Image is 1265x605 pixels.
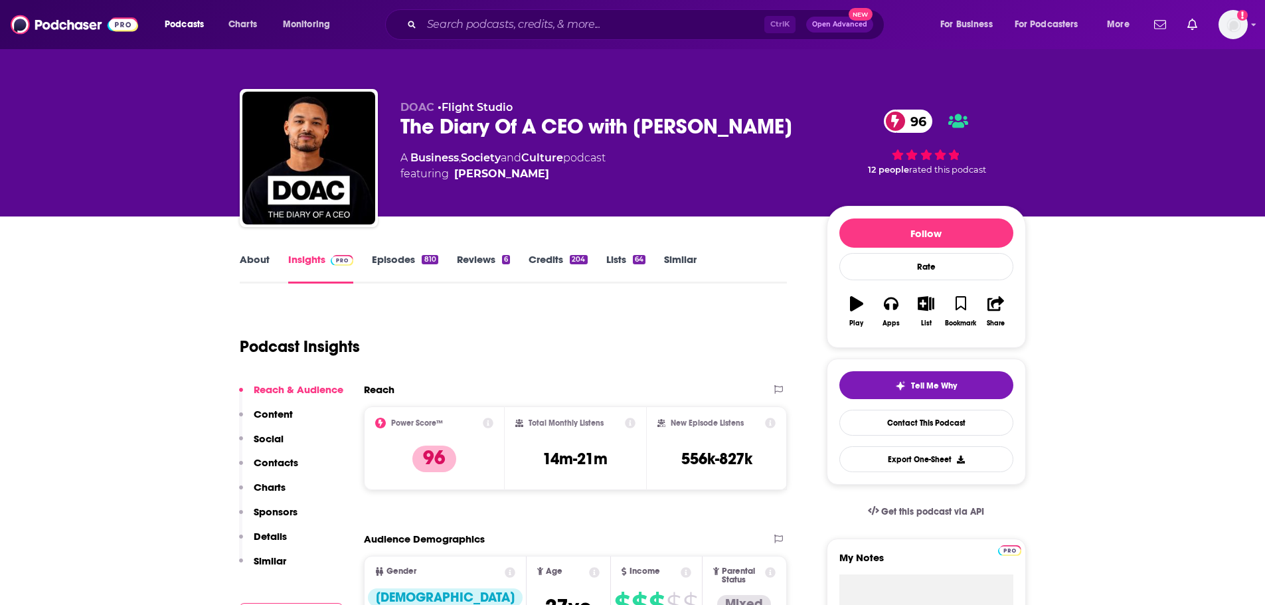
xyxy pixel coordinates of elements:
img: Podchaser Pro [998,545,1021,556]
img: tell me why sparkle [895,381,906,391]
button: Details [239,530,287,555]
a: Episodes810 [372,253,438,284]
h1: Podcast Insights [240,337,360,357]
p: Contacts [254,456,298,469]
button: Apps [874,288,908,335]
div: Play [849,319,863,327]
span: DOAC [400,101,434,114]
a: Lists64 [606,253,645,284]
h3: 556k-827k [681,449,752,469]
div: 96 12 peoplerated this podcast [827,101,1026,183]
a: Contact This Podcast [839,410,1013,436]
p: Details [254,530,287,543]
span: Monitoring [283,15,330,34]
div: List [921,319,932,327]
p: Similar [254,555,286,567]
span: For Podcasters [1015,15,1078,34]
button: Social [239,432,284,457]
button: Bookmark [944,288,978,335]
span: and [501,151,521,164]
a: Society [461,151,501,164]
button: open menu [1098,14,1146,35]
p: Reach & Audience [254,383,343,396]
div: Apps [883,319,900,327]
button: open menu [931,14,1009,35]
button: Open AdvancedNew [806,17,873,33]
button: Similar [239,555,286,579]
a: Business [410,151,459,164]
div: 64 [633,255,645,264]
span: Gender [386,567,416,576]
span: Open Advanced [812,21,867,28]
p: Social [254,432,284,445]
button: Play [839,288,874,335]
span: featuring [400,166,606,182]
a: InsightsPodchaser Pro [288,253,354,284]
svg: Add a profile image [1237,10,1248,21]
span: Charts [228,15,257,34]
a: Reviews6 [457,253,510,284]
div: 6 [502,255,510,264]
a: Get this podcast via API [857,495,995,528]
span: , [459,151,461,164]
span: Ctrl K [764,16,796,33]
a: Pro website [998,543,1021,556]
a: Charts [220,14,265,35]
p: Content [254,408,293,420]
p: Charts [254,481,286,493]
h2: Audience Demographics [364,533,485,545]
span: Parental Status [722,567,763,584]
button: Export One-Sheet [839,446,1013,472]
span: • [438,101,513,114]
button: Show profile menu [1219,10,1248,39]
div: Share [987,319,1005,327]
button: open menu [274,14,347,35]
h3: 14m-21m [543,449,608,469]
input: Search podcasts, credits, & more... [422,14,764,35]
a: Culture [521,151,563,164]
img: Podchaser Pro [331,255,354,266]
label: My Notes [839,551,1013,574]
span: Get this podcast via API [881,506,984,517]
a: 96 [884,110,933,133]
button: Contacts [239,456,298,481]
span: More [1107,15,1130,34]
img: User Profile [1219,10,1248,39]
a: Show notifications dropdown [1182,13,1203,36]
a: Similar [664,253,697,284]
span: Tell Me Why [911,381,957,391]
span: 96 [897,110,933,133]
img: Podchaser - Follow, Share and Rate Podcasts [11,12,138,37]
a: Flight Studio [442,101,513,114]
img: The Diary Of A CEO with Steven Bartlett [242,92,375,224]
div: A podcast [400,150,606,182]
button: Follow [839,218,1013,248]
span: Logged in as rgertner [1219,10,1248,39]
span: Age [546,567,562,576]
a: About [240,253,270,284]
h2: Reach [364,383,394,396]
button: Share [978,288,1013,335]
h2: New Episode Listens [671,418,744,428]
button: Sponsors [239,505,297,530]
button: open menu [155,14,221,35]
button: Content [239,408,293,432]
span: Podcasts [165,15,204,34]
div: Search podcasts, credits, & more... [398,9,897,40]
button: open menu [1006,14,1098,35]
p: Sponsors [254,505,297,518]
a: Credits204 [529,253,587,284]
span: 12 people [868,165,909,175]
div: 810 [422,255,438,264]
button: Reach & Audience [239,383,343,408]
button: Charts [239,481,286,505]
div: Bookmark [945,319,976,327]
div: 204 [570,255,587,264]
span: New [849,8,873,21]
button: tell me why sparkleTell Me Why [839,371,1013,399]
h2: Power Score™ [391,418,443,428]
span: rated this podcast [909,165,986,175]
span: For Business [940,15,993,34]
